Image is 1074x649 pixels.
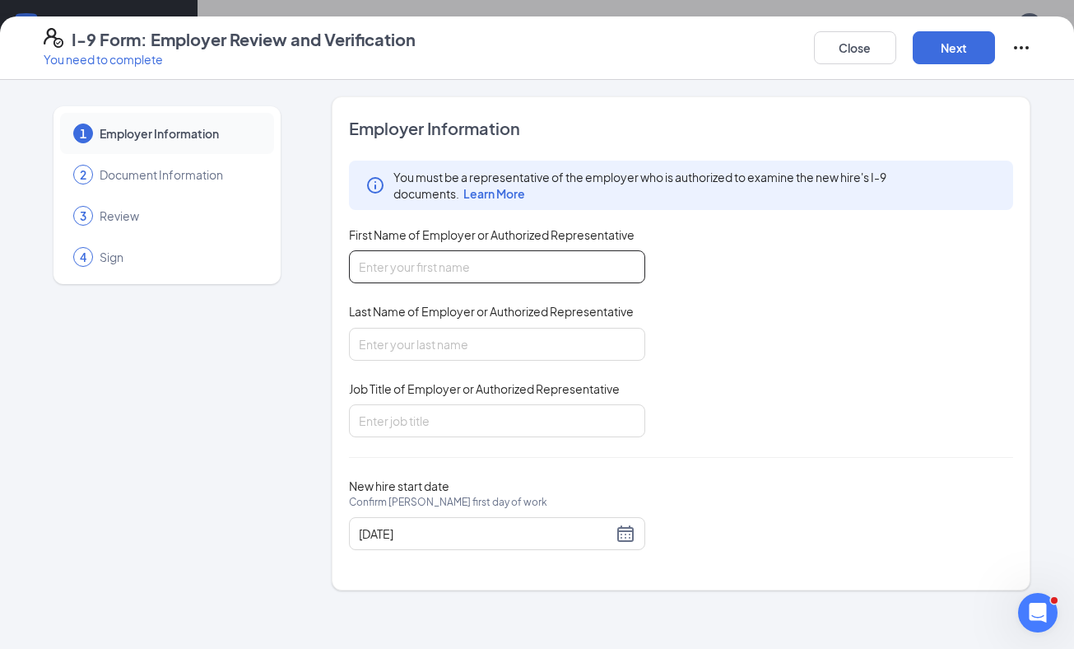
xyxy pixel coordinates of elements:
span: Job Title of Employer or Authorized Representative [349,381,620,397]
span: Employer Information [100,125,258,142]
input: Enter your last name [349,328,645,361]
input: Enter your first name [349,250,645,283]
h4: I-9 Form: Employer Review and Verification [72,28,416,51]
span: Document Information [100,166,258,183]
span: You must be a representative of the employer who is authorized to examine the new hire's I-9 docu... [393,169,997,202]
svg: Ellipses [1011,38,1031,58]
span: Confirm [PERSON_NAME] first day of work [349,494,547,511]
input: Enter job title [349,404,645,437]
input: 08/26/2025 [359,525,612,543]
span: 3 [80,208,86,224]
svg: FormI9EVerifyIcon [44,28,63,48]
svg: Info [365,175,385,195]
button: Close [814,31,896,64]
span: Review [100,208,258,224]
span: 2 [80,166,86,183]
span: First Name of Employer or Authorized Representative [349,226,635,243]
span: 1 [80,125,86,142]
p: You need to complete [44,51,416,68]
span: Learn More [463,186,525,201]
span: Employer Information [349,117,1014,140]
span: Last Name of Employer or Authorized Representative [349,303,634,320]
span: Sign [100,249,258,265]
span: New hire start date [349,478,547,527]
button: Next [913,31,995,64]
iframe: Intercom live chat [1018,593,1058,633]
span: 4 [80,249,86,265]
a: Learn More [459,186,525,201]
